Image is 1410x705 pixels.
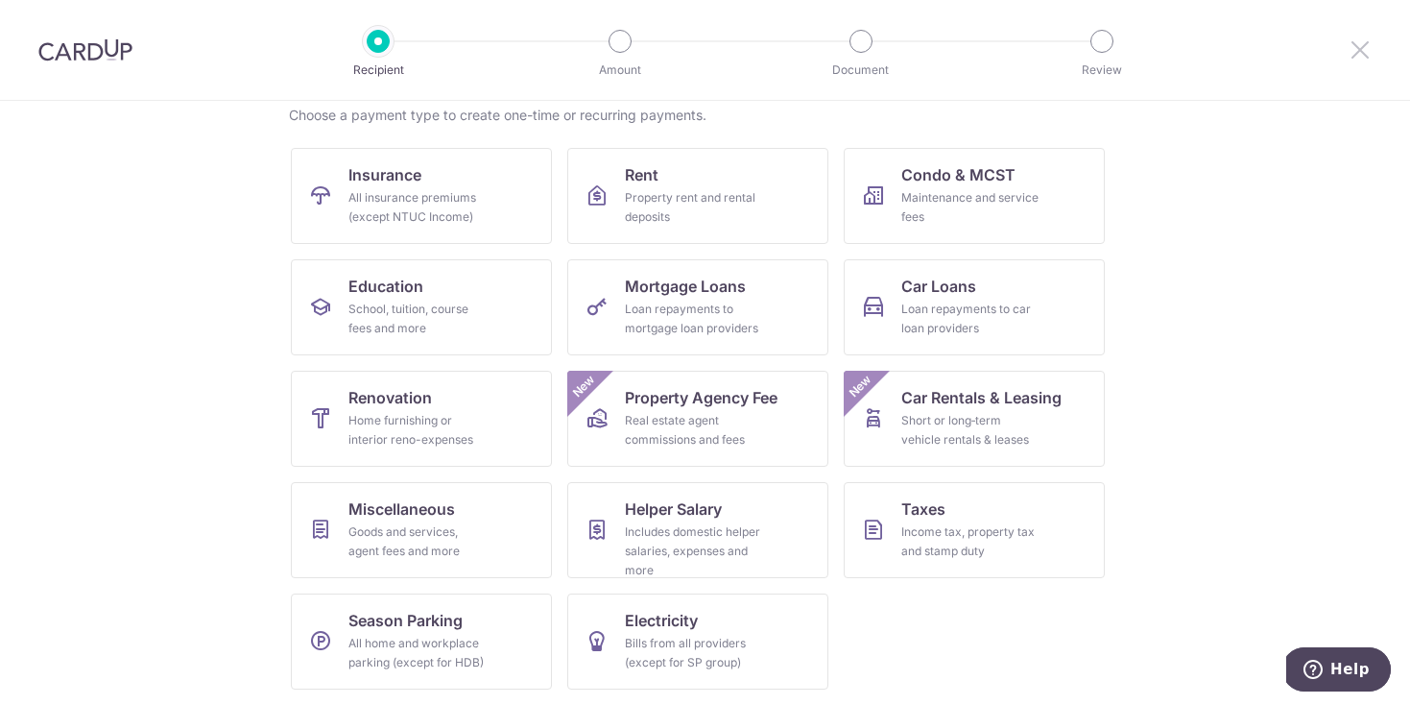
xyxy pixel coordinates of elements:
div: Goods and services, agent fees and more [348,523,487,561]
iframe: Opens a widget where you can find more information [1286,647,1391,695]
span: Help [44,13,84,31]
span: New [844,371,875,402]
span: New [567,371,599,402]
p: Document [790,61,932,80]
span: Electricity [625,609,698,632]
p: Amount [549,61,691,80]
img: CardUp [38,38,132,61]
span: Property Agency Fee [625,386,777,409]
div: All home and workplace parking (except for HDB) [348,634,487,672]
div: Loan repayments to mortgage loan providers [625,300,763,338]
a: InsuranceAll insurance premiums (except NTUC Income) [291,148,552,244]
span: Helper Salary [625,498,722,521]
div: Income tax, property tax and stamp duty [901,523,1040,561]
span: Car Rentals & Leasing [901,386,1062,409]
div: Maintenance and service fees [901,188,1040,227]
a: Mortgage LoansLoan repayments to mortgage loan providers [567,259,828,355]
span: Condo & MCST [901,163,1016,186]
span: Season Parking [348,609,463,632]
a: RentProperty rent and rental deposits [567,148,828,244]
a: MiscellaneousGoods and services, agent fees and more [291,482,552,578]
a: Condo & MCSTMaintenance and service fees [844,148,1105,244]
div: Home furnishing or interior reno-expenses [348,411,487,450]
div: Bills from all providers (except for SP group) [625,634,763,672]
a: ElectricityBills from all providers (except for SP group) [567,594,828,690]
span: Insurance [348,163,421,186]
span: Rent [625,163,658,186]
div: School, tuition, course fees and more [348,300,487,338]
a: Property Agency FeeReal estate agent commissions and feesNew [567,371,828,467]
span: Education [348,275,423,298]
a: RenovationHome furnishing or interior reno-expenses [291,371,552,467]
a: Car Rentals & LeasingShort or long‑term vehicle rentals & leasesNew [844,371,1105,467]
span: Renovation [348,386,432,409]
span: Miscellaneous [348,498,455,521]
div: Choose a payment type to create one-time or recurring payments. [289,106,1122,125]
a: EducationSchool, tuition, course fees and more [291,259,552,355]
div: Includes domestic helper salaries, expenses and more [625,523,763,580]
a: Season ParkingAll home and workplace parking (except for HDB) [291,594,552,690]
p: Recipient [307,61,449,80]
div: Real estate agent commissions and fees [625,411,763,450]
div: All insurance premiums (except NTUC Income) [348,188,487,227]
div: Short or long‑term vehicle rentals & leases [901,411,1040,450]
a: TaxesIncome tax, property tax and stamp duty [844,482,1105,578]
p: Review [1031,61,1173,80]
div: Property rent and rental deposits [625,188,763,227]
a: Car LoansLoan repayments to car loan providers [844,259,1105,355]
span: Taxes [901,498,945,521]
a: Helper SalaryIncludes domestic helper salaries, expenses and more [567,482,828,578]
span: Car Loans [901,275,976,298]
span: Mortgage Loans [625,275,746,298]
div: Loan repayments to car loan providers [901,300,1040,338]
